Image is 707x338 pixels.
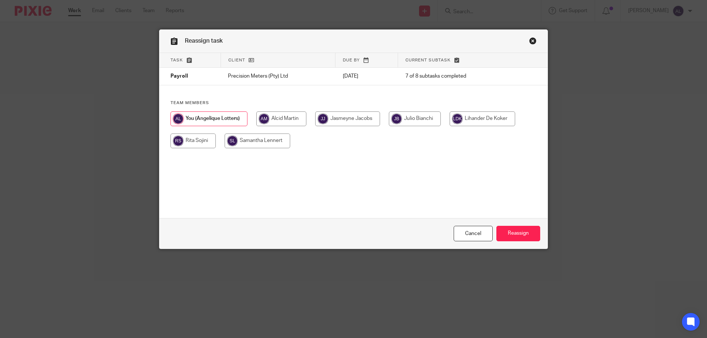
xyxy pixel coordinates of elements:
[170,100,537,106] h4: Team members
[228,58,245,62] span: Client
[170,58,183,62] span: Task
[405,58,451,62] span: Current subtask
[185,38,223,44] span: Reassign task
[398,68,514,85] td: 7 of 8 subtasks completed
[496,226,540,242] input: Reassign
[529,37,537,47] a: Close this dialog window
[170,74,188,79] span: Payroll
[343,72,391,80] p: [DATE]
[228,72,328,80] p: Precision Meters (Pty) Ltd
[454,226,493,242] a: Close this dialog window
[343,58,360,62] span: Due by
